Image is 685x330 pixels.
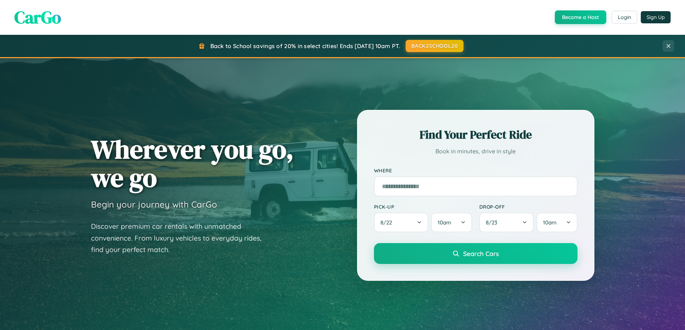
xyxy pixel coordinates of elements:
span: 10am [543,219,557,226]
span: 10am [438,219,451,226]
button: 8/23 [479,213,534,232]
button: 8/22 [374,213,429,232]
span: Search Cars [463,250,499,257]
span: 8 / 22 [380,219,396,226]
button: Login [612,11,637,24]
button: Search Cars [374,243,577,264]
button: BACK2SCHOOL20 [406,40,463,52]
p: Discover premium car rentals with unmatched convenience. From luxury vehicles to everyday rides, ... [91,220,271,256]
label: Where [374,167,577,173]
button: Sign Up [641,11,671,23]
span: Back to School savings of 20% in select cities! Ends [DATE] 10am PT. [210,42,400,50]
h3: Begin your journey with CarGo [91,199,217,210]
span: CarGo [14,5,61,29]
label: Drop-off [479,204,577,210]
span: 8 / 23 [486,219,501,226]
h1: Wherever you go, we go [91,135,294,192]
h2: Find Your Perfect Ride [374,127,577,143]
button: 10am [431,213,472,232]
p: Book in minutes, drive in style [374,146,577,157]
button: 10am [536,213,577,232]
label: Pick-up [374,204,472,210]
button: Become a Host [555,10,606,24]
